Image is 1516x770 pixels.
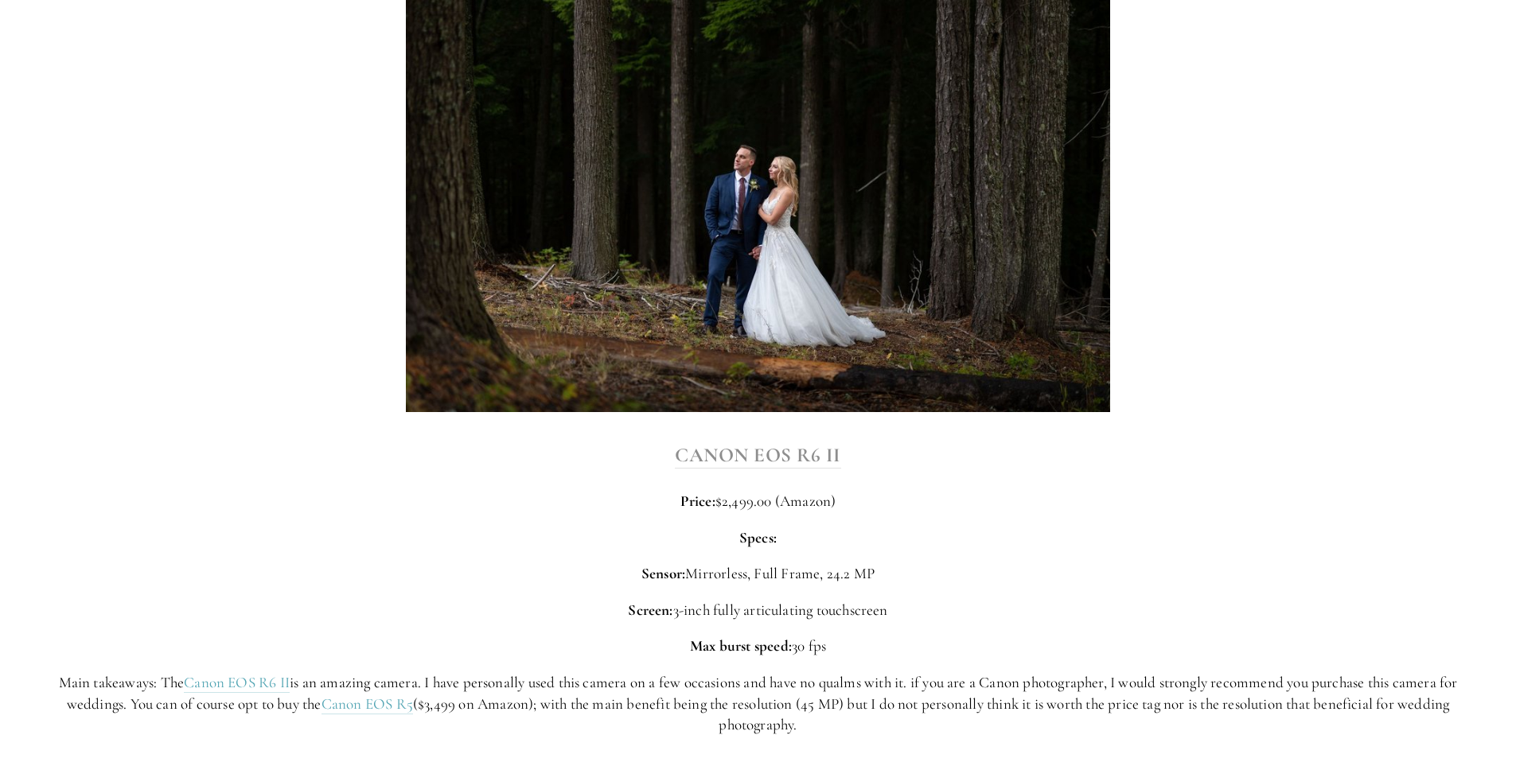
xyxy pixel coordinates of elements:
[690,636,792,655] strong: Max burst speed:
[40,636,1476,657] p: 30 fps
[40,491,1476,512] p: $2,499.00 (Amazon)
[40,563,1476,585] p: Mirrorless, Full Frame, 24.2 MP
[40,600,1476,621] p: 3-inch fully articulating touchscreen
[184,673,290,693] a: Canon EOS R6 II
[675,443,841,469] a: Canon EOS R6 II
[739,528,777,546] strong: Specs:
[322,694,413,714] a: Canon EOS R5
[628,601,672,619] strong: Screen:
[680,492,715,510] strong: Price:
[675,443,841,467] strong: Canon EOS R6 II
[641,564,685,582] strong: Sensor:
[40,672,1476,736] p: Main takeaways: The is an amazing camera. I have personally used this camera on a few occasions a...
